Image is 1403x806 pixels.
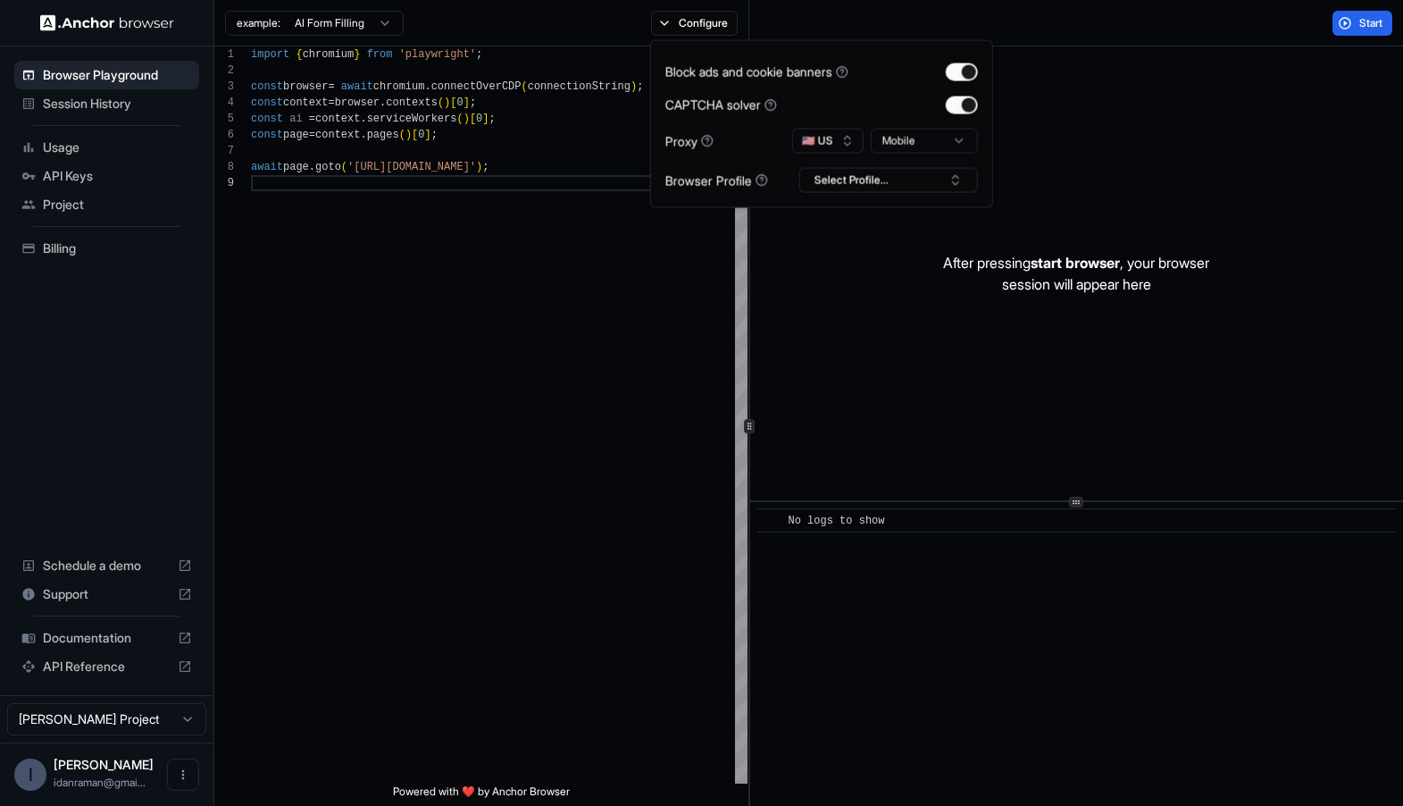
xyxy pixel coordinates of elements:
span: contexts [386,97,438,109]
span: ; [476,48,482,61]
span: ; [637,80,643,93]
div: API Reference [14,652,199,681]
span: page [283,161,309,173]
span: . [424,80,430,93]
span: = [309,129,315,141]
button: Configure [651,11,738,36]
span: Schedule a demo [43,557,171,575]
div: Support [14,580,199,609]
span: goto [315,161,341,173]
span: 0 [476,113,482,125]
button: Start [1332,11,1392,36]
span: ( [522,80,528,93]
div: Schedule a demo [14,551,199,580]
span: const [251,97,283,109]
span: Idan Raman [54,757,154,772]
img: Anchor Logo [40,14,174,31]
span: . [360,113,366,125]
span: { [296,48,302,61]
span: Usage [43,139,192,156]
span: chromium [303,48,355,61]
span: Documentation [43,629,171,647]
span: 0 [456,97,463,109]
span: ] [482,113,489,125]
span: import [251,48,289,61]
div: Session History [14,89,199,118]
span: Powered with ❤️ by Anchor Browser [393,785,570,806]
span: ) [476,161,482,173]
button: Open menu [167,759,199,791]
span: [ [412,129,418,141]
button: Mobile [871,129,978,154]
div: CAPTCHA solver [665,96,777,114]
div: Block ads and cookie banners [665,63,848,81]
span: = [309,113,315,125]
span: No logs to show [788,515,884,527]
span: Session History [43,95,192,113]
span: context [283,97,328,109]
span: Browser Playground [43,66,192,84]
span: const [251,113,283,125]
div: 6 [214,127,234,143]
span: ; [431,129,438,141]
span: ) [463,113,470,125]
span: [ [470,113,476,125]
span: context [315,113,360,125]
div: 8 [214,159,234,175]
span: [ [450,97,456,109]
span: ; [470,97,476,109]
div: I [14,759,46,791]
span: await [341,80,373,93]
span: API Keys [43,167,192,185]
button: 🇺🇸 US [792,129,864,154]
span: await [251,161,283,173]
span: const [251,129,283,141]
span: Project [43,196,192,214]
div: Usage [14,133,199,162]
span: ( [456,113,463,125]
span: ] [424,129,430,141]
div: 7 [214,143,234,159]
span: start browser [1031,254,1120,272]
span: ( [341,161,347,173]
div: 9 [214,175,234,191]
span: ( [399,129,405,141]
span: from [367,48,393,61]
div: Browser Playground [14,61,199,89]
span: ​ [766,512,775,530]
span: . [380,97,386,109]
span: pages [367,129,399,141]
span: ( [438,97,444,109]
span: example: [237,16,280,30]
div: Project [14,190,199,219]
div: 4 [214,95,234,111]
p: After pressing , your browser session will appear here [943,252,1209,295]
span: serviceWorkers [367,113,457,125]
span: API Reference [43,658,171,676]
span: ] [463,97,470,109]
span: 'playwright' [399,48,476,61]
div: Browser Profile [665,171,768,189]
span: ai [289,113,302,125]
span: 0 [418,129,424,141]
span: chromium [373,80,425,93]
span: const [251,80,283,93]
span: Start [1359,16,1384,30]
span: = [328,97,334,109]
button: Select Profile... [799,168,978,193]
span: Support [43,585,171,603]
span: browser [335,97,380,109]
div: Documentation [14,624,199,652]
span: idanraman@gmail.com [54,776,146,789]
span: ) [631,80,637,93]
span: ; [489,113,496,125]
span: } [354,48,360,61]
span: connectOverCDP [431,80,522,93]
span: '[URL][DOMAIN_NAME]' [347,161,476,173]
div: 5 [214,111,234,127]
div: 1 [214,46,234,63]
span: ) [405,129,412,141]
div: Proxy [665,131,714,150]
span: context [315,129,360,141]
div: Billing [14,234,199,263]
